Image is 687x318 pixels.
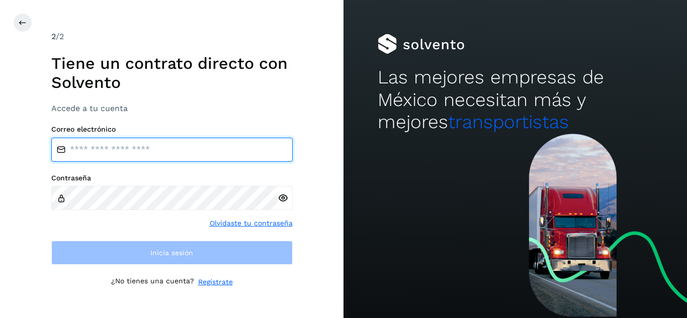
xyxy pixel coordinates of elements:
label: Correo electrónico [51,125,293,134]
h2: Las mejores empresas de México necesitan más y mejores [378,66,652,133]
span: 2 [51,32,56,41]
button: Inicia sesión [51,241,293,265]
h3: Accede a tu cuenta [51,103,293,113]
span: Inicia sesión [150,249,193,256]
span: transportistas [448,111,569,133]
p: ¿No tienes una cuenta? [111,277,194,287]
a: Regístrate [198,277,233,287]
div: /2 [51,31,293,43]
label: Contraseña [51,174,293,182]
a: Olvidaste tu contraseña [210,218,293,229]
h1: Tiene un contrato directo con Solvento [51,54,293,92]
